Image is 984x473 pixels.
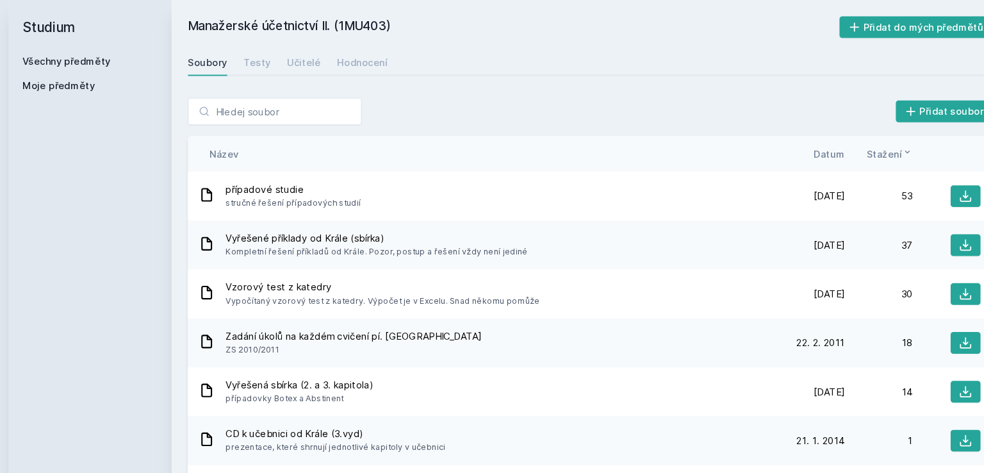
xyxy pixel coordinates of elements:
[263,46,288,72] a: Testy
[304,53,336,65] div: Učitelé
[304,46,336,72] a: Učitelé
[851,138,884,152] span: Stažení
[12,74,30,84] div: Study
[246,324,488,336] span: ZS 2010/2011
[246,265,543,278] span: Vzorový test z katedry
[785,317,830,330] span: 22. 2. 2011
[7,447,34,456] div: Uživatel
[801,456,830,469] span: [DATE]
[246,172,373,185] span: případové studie
[830,410,894,422] div: 1
[54,52,137,63] a: Všechny předměty
[246,311,488,324] span: Zadání úkolů na každém cvičení pí. [GEOGRAPHIC_DATA]
[851,138,894,152] button: Stažení
[830,317,894,330] div: 18
[231,138,258,152] button: Název
[246,231,531,244] span: Kompletní řešení příkladů od Krále. Pozor, postup a řešení vždy není jediné
[246,449,584,462] span: Revidované otázky k ústní zkoušce
[801,363,830,376] span: [DATE]
[3,51,38,90] a: Study
[246,357,386,370] span: Vyřešená sbírka (2. a 3. kapitola)
[830,179,894,192] div: 53
[246,278,543,290] span: Vypočítaný vzorový test z katedry. Výpočet je v Excelu. Snad někomu pomůže
[801,271,830,284] span: [DATE]
[830,225,894,238] div: 37
[246,416,454,429] span: prezentace, které shrnují jednotlivé kapitoly v učebnici
[351,46,398,72] a: Hodnocení
[246,219,531,231] span: Vyřešené příklady od Krále (sbírka)
[54,74,122,87] span: Moje předměty
[801,225,830,238] span: [DATE]
[351,53,398,65] div: Hodnocení
[801,179,830,192] span: [DATE]
[830,456,894,469] div: 0
[210,92,374,118] input: Hledej soubor
[210,15,825,36] h2: Manažerské účetnictví II. (1MU403)
[830,363,894,376] div: 14
[830,271,894,284] div: 30
[878,95,969,115] button: Přidat soubor
[3,424,38,463] a: Uživatel
[825,15,969,36] button: Přidat do mých předmětů
[785,410,830,422] span: 21. 1. 2014
[246,185,373,198] span: stručné řešení případových studií
[210,46,247,72] a: Soubory
[801,138,830,152] button: Datum
[263,53,288,65] div: Testy
[210,53,247,65] div: Soubory
[246,370,386,383] span: případovky Botex a Abstinent
[246,403,454,416] span: CD k učebnici od Krále (3.vyd)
